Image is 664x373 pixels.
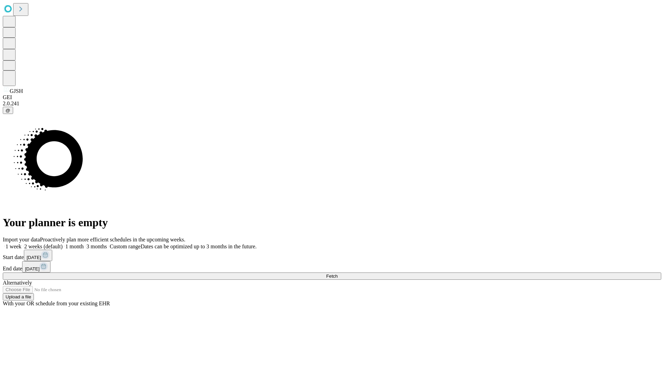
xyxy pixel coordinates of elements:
span: Dates can be optimized up to 3 months in the future. [141,243,257,249]
span: 3 months [86,243,107,249]
span: GJSH [10,88,23,94]
span: [DATE] [25,266,39,271]
span: Import your data [3,237,40,242]
div: End date [3,261,661,272]
span: 2 weeks (default) [24,243,63,249]
span: With your OR schedule from your existing EHR [3,300,110,306]
span: Fetch [326,274,338,279]
button: Fetch [3,272,661,280]
h1: Your planner is empty [3,216,661,229]
div: Start date [3,250,661,261]
span: 1 week [6,243,21,249]
span: Alternatively [3,280,32,286]
span: [DATE] [27,255,41,260]
div: 2.0.241 [3,101,661,107]
div: GEI [3,94,661,101]
span: Custom range [110,243,140,249]
span: 1 month [65,243,84,249]
span: Proactively plan more efficient schedules in the upcoming weeks. [40,237,185,242]
span: @ [6,108,10,113]
button: [DATE] [22,261,50,272]
button: Upload a file [3,293,34,300]
button: @ [3,107,13,114]
button: [DATE] [24,250,52,261]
